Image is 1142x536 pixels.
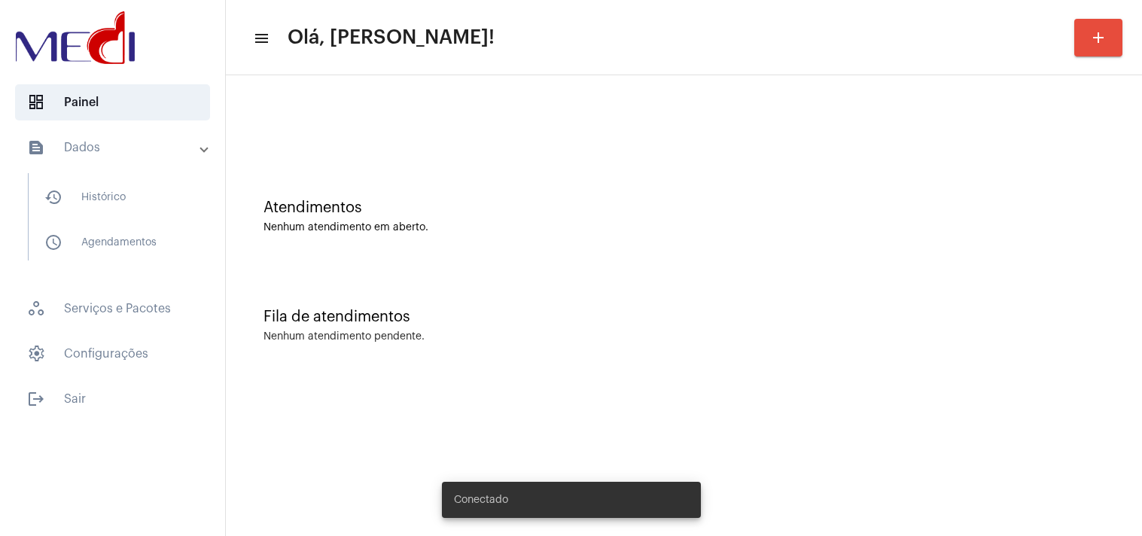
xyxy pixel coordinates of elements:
[27,139,45,157] mat-icon: sidenav icon
[12,8,139,68] img: d3a1b5fa-500b-b90f-5a1c-719c20e9830b.png
[1089,29,1107,47] mat-icon: add
[15,381,210,417] span: Sair
[15,291,210,327] span: Serviços e Pacotes
[454,492,508,507] span: Conectado
[32,224,191,260] span: Agendamentos
[9,166,225,282] div: sidenav iconDados
[288,26,495,50] span: Olá, [PERSON_NAME]!
[263,331,425,343] div: Nenhum atendimento pendente.
[263,199,1104,216] div: Atendimentos
[263,222,1104,233] div: Nenhum atendimento em aberto.
[253,29,268,47] mat-icon: sidenav icon
[27,300,45,318] span: sidenav icon
[32,179,191,215] span: Histórico
[263,309,1104,325] div: Fila de atendimentos
[27,93,45,111] span: sidenav icon
[9,129,225,166] mat-expansion-panel-header: sidenav iconDados
[27,390,45,408] mat-icon: sidenav icon
[15,336,210,372] span: Configurações
[27,345,45,363] span: sidenav icon
[15,84,210,120] span: Painel
[44,233,62,251] mat-icon: sidenav icon
[27,139,201,157] mat-panel-title: Dados
[44,188,62,206] mat-icon: sidenav icon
